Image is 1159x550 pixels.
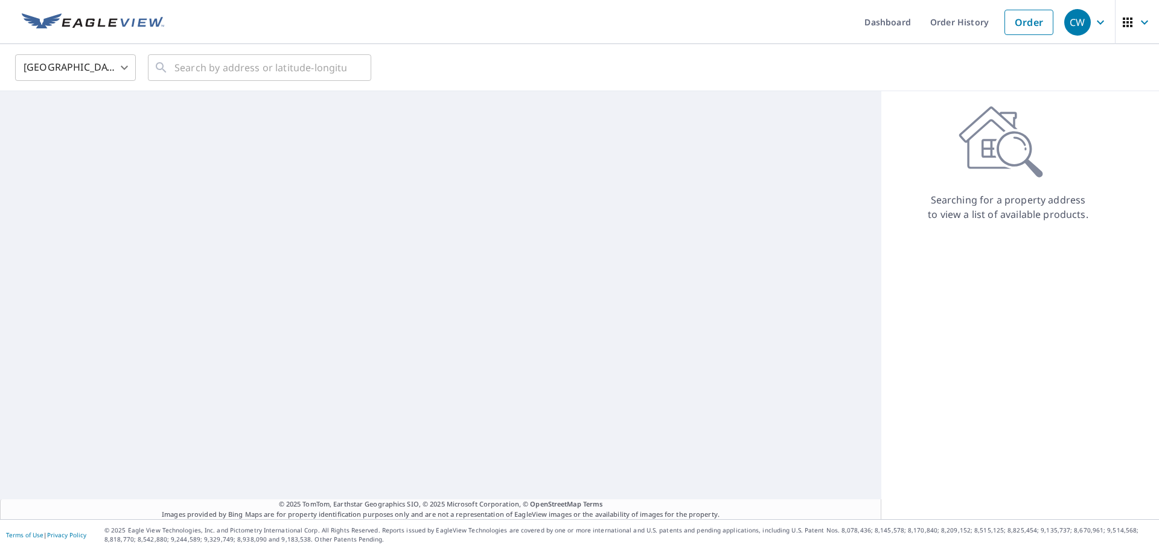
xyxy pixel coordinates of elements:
[6,531,86,539] p: |
[15,51,136,85] div: [GEOGRAPHIC_DATA]
[927,193,1089,222] p: Searching for a property address to view a list of available products.
[104,526,1153,544] p: © 2025 Eagle View Technologies, Inc. and Pictometry International Corp. All Rights Reserved. Repo...
[1004,10,1053,35] a: Order
[174,51,346,85] input: Search by address or latitude-longitude
[583,499,603,508] a: Terms
[47,531,86,539] a: Privacy Policy
[6,531,43,539] a: Terms of Use
[530,499,581,508] a: OpenStreetMap
[279,499,603,510] span: © 2025 TomTom, Earthstar Geographics SIO, © 2025 Microsoft Corporation, ©
[1064,9,1091,36] div: CW
[22,13,164,31] img: EV Logo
